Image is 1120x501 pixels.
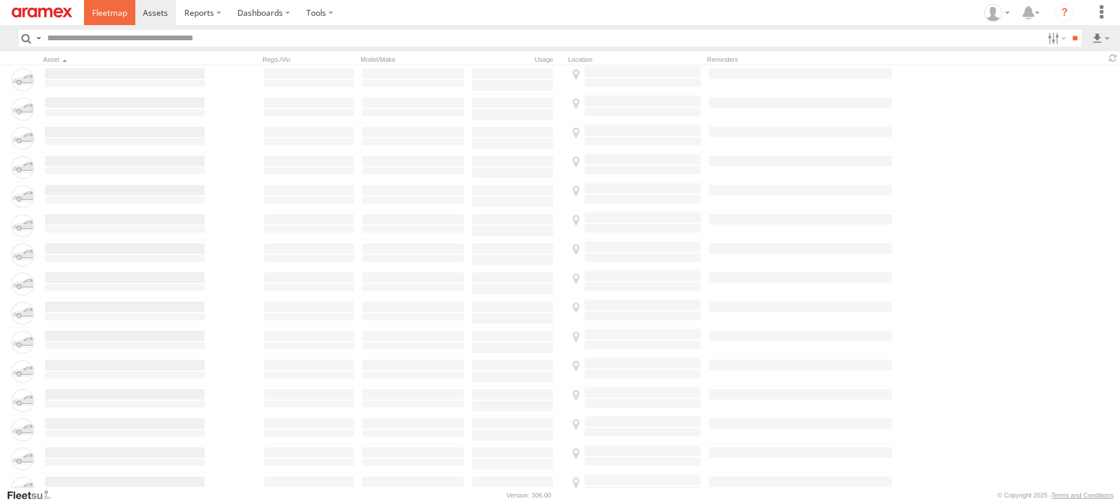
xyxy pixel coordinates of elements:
div: Click to Sort [43,55,206,64]
div: Version: 306.00 [507,492,551,499]
i: ? [1055,3,1074,22]
span: Refresh [1106,52,1120,64]
div: Mohammad Tanveer [980,4,1014,22]
div: Rego./Vin [262,55,356,64]
div: Model/Make [360,55,466,64]
div: Location [568,55,702,64]
div: © Copyright 2025 - [998,492,1114,499]
label: Export results as... [1091,30,1111,47]
div: Reminders [707,55,894,64]
label: Search Filter Options [1043,30,1068,47]
a: Visit our Website [6,489,60,501]
div: Usage [470,55,563,64]
a: Terms and Conditions [1052,492,1114,499]
img: aramex-logo.svg [12,8,72,17]
label: Search Query [34,30,43,47]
